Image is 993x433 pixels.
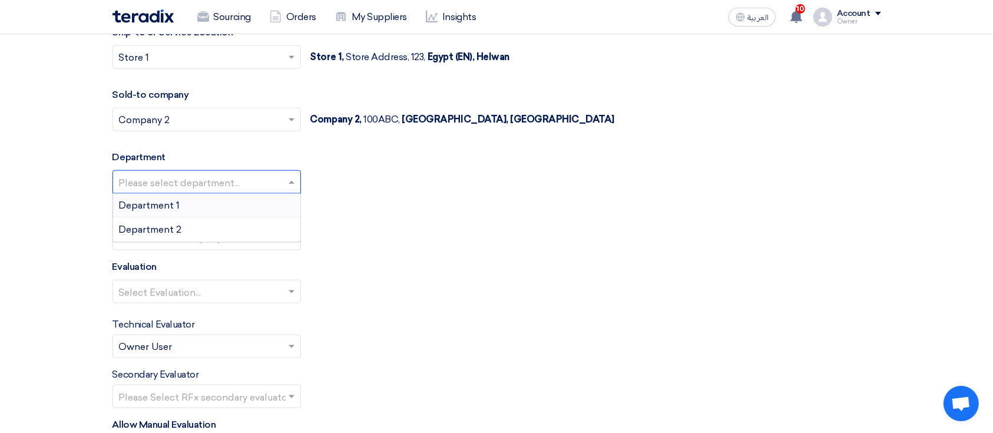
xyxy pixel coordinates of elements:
span: Department 2 [119,224,182,235]
div: Account [837,9,870,19]
span: [GEOGRAPHIC_DATA], [GEOGRAPHIC_DATA] [402,114,614,125]
label: Allow Manual Evaluation [112,418,216,432]
div: Owner [837,18,881,25]
label: Evaluation [112,260,157,274]
span: Department 1 [119,200,180,211]
a: Orders [260,4,326,30]
span: Egypt (EN), Helwan [428,51,509,62]
span: 100ABC, [363,114,400,125]
span: العربية [747,14,769,22]
span: Store Address, 123, [346,51,425,62]
button: العربية [729,8,776,27]
span: Company 2, [310,114,362,125]
label: Secondary Evaluator [112,368,199,382]
a: Sourcing [188,4,260,30]
span: Store 1, [310,51,344,62]
label: Technical Evaluator [112,318,195,332]
a: Insights [416,4,485,30]
label: Sold-to company [112,88,189,102]
img: Teradix logo [112,9,174,23]
a: My Suppliers [326,4,416,30]
span: 10 [796,4,805,14]
img: profile_test.png [813,8,832,27]
label: Department [112,150,165,164]
div: Open chat [944,386,979,421]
